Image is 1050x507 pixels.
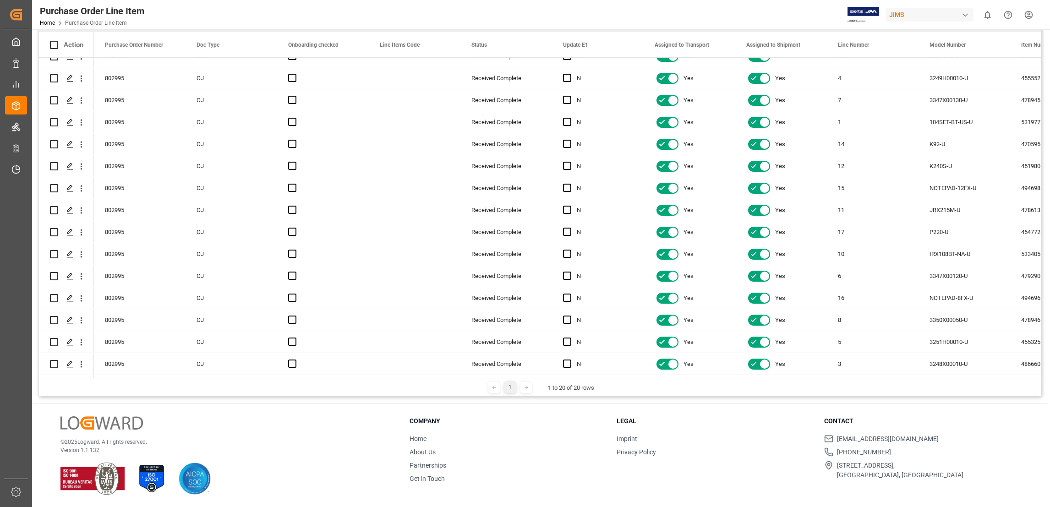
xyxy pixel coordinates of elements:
div: OJ [186,67,277,89]
button: show 0 new notifications [977,5,998,25]
div: Press SPACE to select this row. [39,265,94,287]
span: Yes [775,354,785,375]
button: Help Center [998,5,1018,25]
div: 17 [827,221,919,243]
a: Privacy Policy [617,448,656,456]
span: Yes [684,310,694,331]
span: Yes [775,112,785,133]
span: Doc Type [197,42,219,48]
div: N [577,288,633,309]
div: Purchase Order Line Item [40,4,144,18]
div: 802995 [94,331,186,353]
h3: Legal [617,416,812,426]
div: OJ [186,353,277,375]
span: Purchase Order Number [105,42,163,48]
div: Received Complete [471,178,541,199]
div: 1 [504,382,516,393]
div: N [577,156,633,177]
div: Press SPACE to select this row. [39,177,94,199]
div: Press SPACE to select this row. [39,155,94,177]
div: N [577,244,633,265]
span: Yes [684,112,694,133]
span: Yes [684,134,694,155]
div: Received Complete [471,200,541,221]
div: Received Complete [471,90,541,111]
h3: Contact [824,416,1020,426]
p: © 2025 Logward. All rights reserved. [60,438,387,446]
div: 4 [827,67,919,89]
button: JIMS [886,6,977,23]
div: 3249H00010-U [919,67,1010,89]
div: 802995 [94,243,186,265]
div: OJ [186,177,277,199]
div: Press SPACE to select this row. [39,353,94,375]
a: Get in Touch [410,475,445,482]
span: Yes [684,266,694,287]
div: N [577,266,633,287]
img: ISO 9001 & ISO 14001 Certification [60,463,125,495]
span: Update E1 [563,42,588,48]
span: Yes [775,90,785,111]
span: Yes [775,310,785,331]
div: Press SPACE to select this row. [39,67,94,89]
div: 3 [827,353,919,375]
div: JRX215M-U [919,199,1010,221]
span: Yes [684,288,694,309]
img: AICPA SOC [179,463,211,495]
div: Press SPACE to select this row. [39,309,94,331]
div: Received Complete [471,134,541,155]
div: 802995 [94,265,186,287]
div: OJ [186,331,277,353]
div: 802995 [94,111,186,133]
span: Line Items Code [380,42,420,48]
div: 802995 [94,309,186,331]
span: Yes [684,90,694,111]
div: 12 [827,155,919,177]
div: OJ [186,243,277,265]
span: Assigned to Transport [655,42,709,48]
div: 802995 [94,221,186,243]
span: Model Number [930,42,966,48]
div: Action [64,41,83,49]
span: Yes [684,222,694,243]
div: 7 [827,89,919,111]
span: Status [471,42,487,48]
div: 5 [827,331,919,353]
div: N [577,200,633,221]
div: OJ [186,155,277,177]
span: Yes [775,332,785,353]
span: Yes [775,200,785,221]
div: N [577,222,633,243]
div: 802995 [94,67,186,89]
div: Press SPACE to select this row. [39,89,94,111]
div: Received Complete [471,332,541,353]
span: Onboarding checked [288,42,339,48]
div: 802995 [94,89,186,111]
div: Press SPACE to select this row. [39,199,94,221]
span: Yes [775,244,785,265]
div: Press SPACE to select this row. [39,243,94,265]
div: 802995 [94,155,186,177]
span: Assigned to Shipment [746,42,800,48]
img: Exertis%20JAM%20-%20Email%20Logo.jpg_1722504956.jpg [848,7,879,23]
a: Home [410,435,427,442]
div: N [577,332,633,353]
div: 802995 [94,199,186,221]
div: OJ [186,221,277,243]
div: 3347X00130-U [919,89,1010,111]
a: Home [40,20,55,26]
div: Received Complete [471,288,541,309]
div: Received Complete [471,222,541,243]
div: Received Complete [471,354,541,375]
span: Yes [775,156,785,177]
div: JIMS [886,8,973,22]
span: Yes [684,156,694,177]
div: N [577,134,633,155]
div: Received Complete [471,310,541,331]
div: Received Complete [471,156,541,177]
div: N [577,112,633,133]
div: Press SPACE to select this row. [39,221,94,243]
div: Press SPACE to select this row. [39,287,94,309]
span: Yes [775,178,785,199]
